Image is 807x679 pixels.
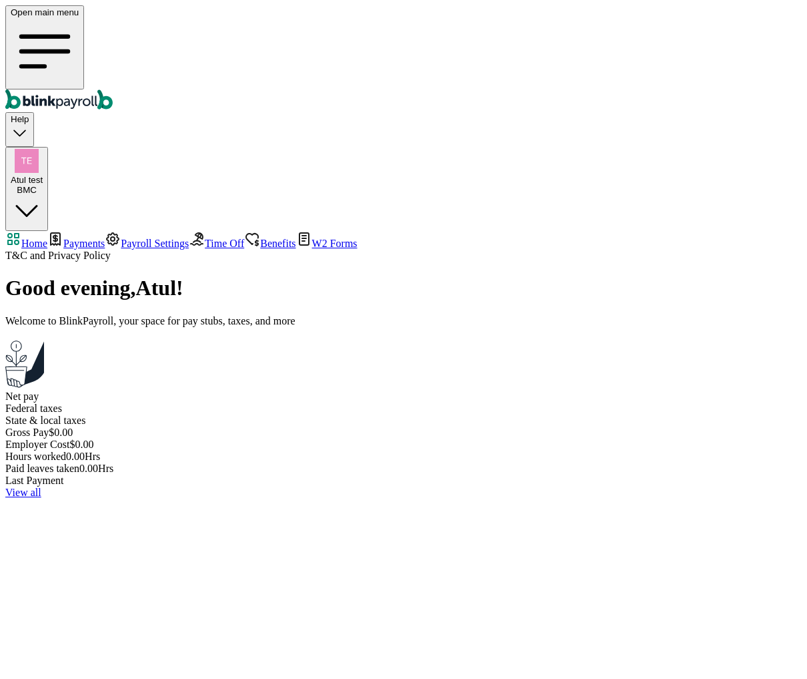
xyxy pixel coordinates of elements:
[5,315,802,327] p: Welcome to BlinkPayroll, your space for pay stubs, taxes, and more
[11,7,79,17] span: Open main menu
[5,112,34,146] button: Help
[105,238,189,249] a: Payroll Settings
[11,185,43,195] div: BMC
[5,250,27,261] span: T&C
[79,463,113,474] span: 0.00 Hrs
[296,238,357,249] a: W2 Forms
[5,439,69,450] span: Employer Cost
[189,238,244,249] a: Time Off
[5,5,802,112] nav: Global
[21,238,47,249] span: Home
[5,5,84,89] button: Open main menu
[49,427,73,438] span: $ 0.00
[5,276,802,300] h1: Good evening , Atul !
[5,147,48,231] button: Atul testBMC
[740,615,807,679] iframe: Chat Widget
[5,338,44,388] img: Plant illustration
[5,475,802,487] div: Last Payment
[205,238,244,249] span: Time Off
[47,238,105,249] a: Payments
[5,238,47,249] a: Home
[260,238,295,249] span: Benefits
[5,391,802,403] div: Net pay
[11,175,43,185] span: Atul test
[5,427,49,438] span: Gross Pay
[66,451,100,462] span: 0.00 Hrs
[244,238,295,249] a: Benefits
[5,463,79,474] span: Paid leaves taken
[5,403,802,415] div: Federal taxes
[69,439,93,450] span: $ 0.00
[312,238,357,249] span: W2 Forms
[5,415,802,427] div: State & local taxes
[5,451,66,462] span: Hours worked
[63,238,105,249] span: Payments
[121,238,189,249] span: Payroll Settings
[5,487,41,498] a: View all
[48,250,111,261] span: Privacy Policy
[11,114,29,124] span: Help
[5,231,802,262] nav: Team Member Portal Sidebar
[5,250,111,261] span: and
